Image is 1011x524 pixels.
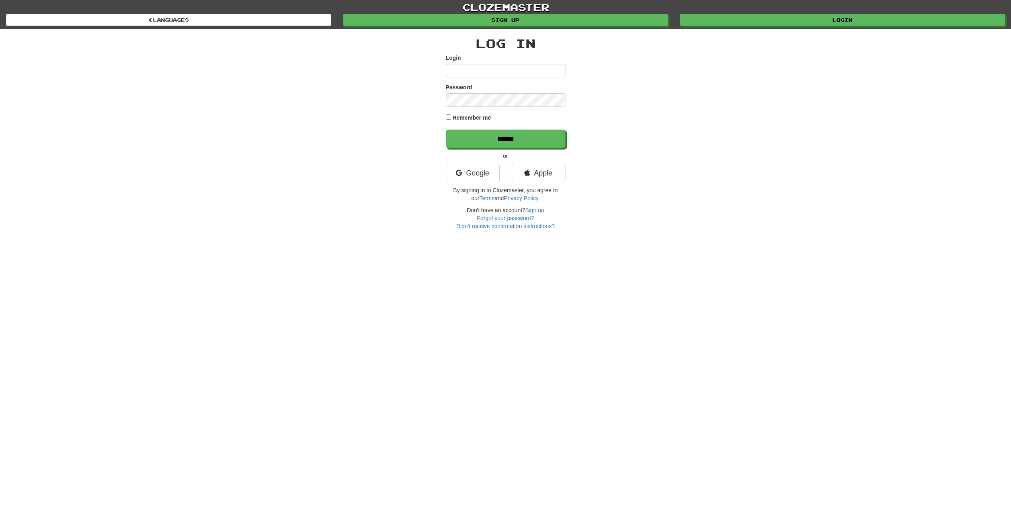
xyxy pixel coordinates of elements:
[446,37,565,50] h2: Log In
[446,206,565,230] div: Don't have an account?
[477,215,534,221] a: Forgot your password?
[446,152,565,160] p: or
[452,114,491,122] label: Remember me
[446,186,565,202] p: By signing in to Clozemaster, you agree to our and .
[479,195,495,201] a: Terms
[343,14,668,26] a: Sign up
[446,54,461,62] label: Login
[446,164,500,182] a: Google
[446,83,472,91] label: Password
[6,14,331,26] a: Languages
[512,164,565,182] a: Apple
[504,195,538,201] a: Privacy Policy
[525,207,544,213] a: Sign up
[680,14,1005,26] a: Login
[456,223,555,229] a: Didn't receive confirmation instructions?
